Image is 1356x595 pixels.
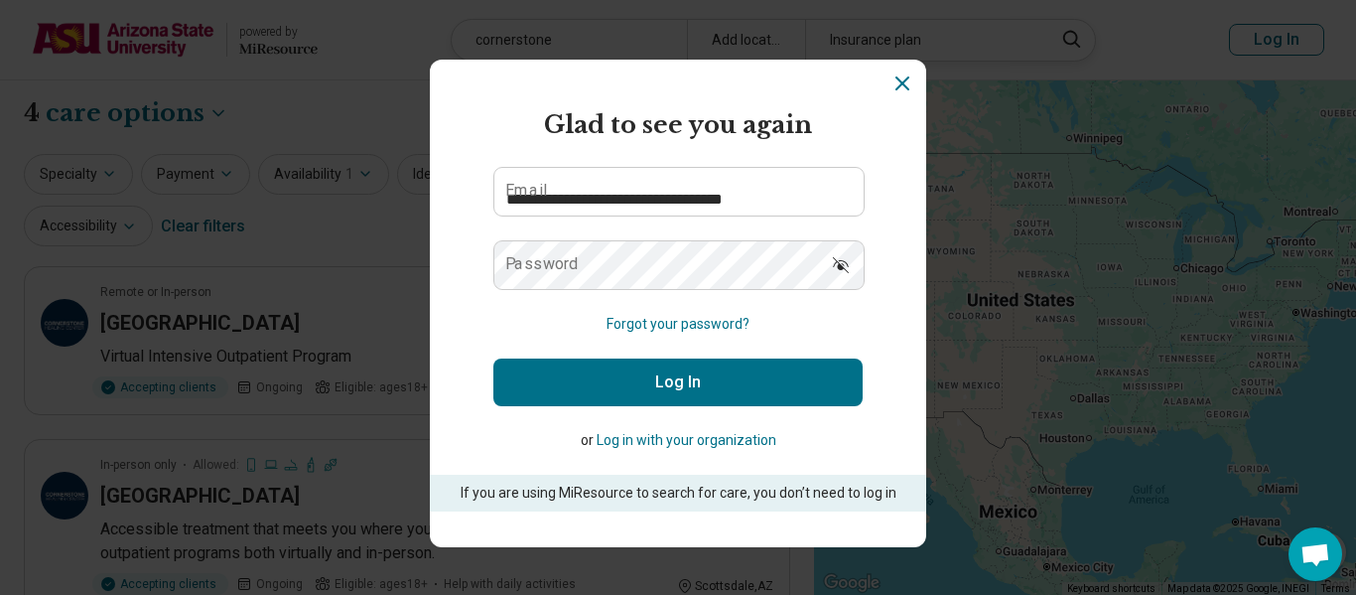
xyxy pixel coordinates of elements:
label: Password [505,256,579,272]
button: Show password [819,240,863,288]
button: Forgot your password? [607,314,749,335]
button: Dismiss [890,72,914,95]
p: or [493,430,863,451]
p: If you are using MiResource to search for care, you don’t need to log in [458,483,898,504]
section: Login Dialog [430,60,926,547]
h2: Glad to see you again [493,107,863,143]
button: Log in with your organization [597,430,776,451]
label: Email [505,183,547,199]
button: Log In [493,359,863,406]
